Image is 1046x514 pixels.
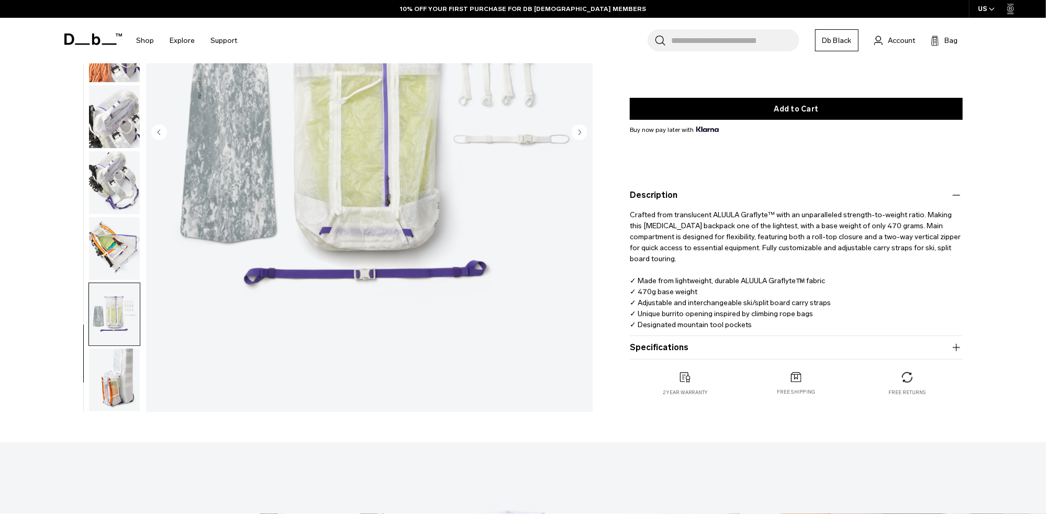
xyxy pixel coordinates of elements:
[944,35,958,46] span: Bag
[170,22,195,59] a: Explore
[88,151,140,215] button: Weigh_Lighter_Backpack_25L_13.png
[630,202,963,341] p: Crafted from translucent ALUULA Graflyte™ with an unparalleled strength-to-weight ratio. Making t...
[630,189,963,202] button: Description
[815,29,859,51] a: Db Black
[89,151,140,214] img: Weigh_Lighter_Backpack_25L_13.png
[572,124,587,142] button: Next slide
[89,217,140,280] img: Weigh_Lighter_Backpack_25L_14.png
[151,124,167,142] button: Previous slide
[210,22,237,59] a: Support
[888,35,915,46] span: Account
[88,283,140,347] button: Weigh_Lighter_Backpack_25L_15.png
[88,85,140,149] button: Weigh_Lighter_Backpack_25L_12.png
[630,341,963,354] button: Specifications
[663,389,708,396] p: 2 year warranty
[696,127,719,132] img: {"height" => 20, "alt" => "Klarna"}
[931,34,958,47] button: Bag
[400,4,646,14] a: 10% OFF YOUR FIRST PURCHASE FOR DB [DEMOGRAPHIC_DATA] MEMBERS
[89,349,140,411] img: Weigh_Lighter_Backpack_25L_16.png
[88,348,140,412] button: Weigh_Lighter_Backpack_25L_16.png
[874,34,915,47] a: Account
[136,22,154,59] a: Shop
[777,389,815,396] p: Free shipping
[889,389,926,396] p: Free returns
[630,98,963,120] button: Add to Cart
[128,18,245,63] nav: Main Navigation
[89,283,140,346] img: Weigh_Lighter_Backpack_25L_15.png
[89,85,140,148] img: Weigh_Lighter_Backpack_25L_12.png
[88,217,140,281] button: Weigh_Lighter_Backpack_25L_14.png
[630,125,719,135] span: Buy now pay later with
